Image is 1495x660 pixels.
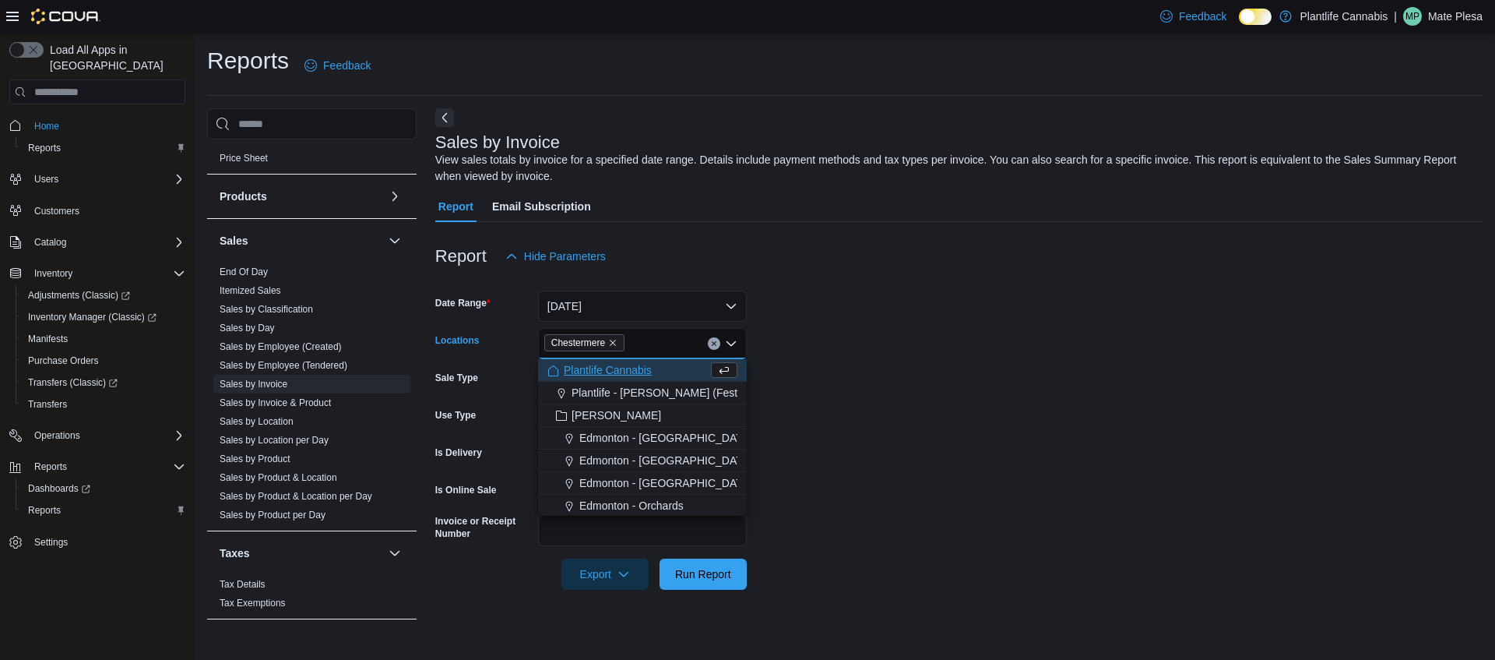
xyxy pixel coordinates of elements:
[579,453,752,468] span: Edmonton - [GEOGRAPHIC_DATA]
[28,311,157,323] span: Inventory Manager (Classic)
[16,394,192,415] button: Transfers
[385,187,404,206] button: Products
[220,578,266,591] span: Tax Details
[207,45,289,76] h1: Reports
[3,531,192,553] button: Settings
[220,434,329,446] span: Sales by Location per Day
[220,323,275,334] a: Sales by Day
[28,289,130,302] span: Adjustments (Classic)
[1394,7,1397,26] p: |
[16,284,192,306] a: Adjustments (Classic)
[22,308,163,326] a: Inventory Manager (Classic)
[220,397,331,408] a: Sales by Invoice & Product
[28,333,68,345] span: Manifests
[28,202,86,221] a: Customers
[28,264,79,283] button: Inventory
[220,266,268,277] a: End Of Day
[34,173,58,185] span: Users
[725,337,737,350] button: Close list of options
[16,306,192,328] a: Inventory Manager (Classic)
[22,479,97,498] a: Dashboards
[22,351,185,370] span: Purchase Orders
[220,284,281,297] span: Itemized Sales
[435,152,1475,185] div: View sales totals by invoice for a specified date range. Details include payment methods and tax ...
[1300,7,1388,26] p: Plantlife Cannabis
[220,509,325,521] span: Sales by Product per Day
[544,334,624,351] span: Chestermere
[220,285,281,296] a: Itemized Sales
[435,108,454,127] button: Next
[220,491,372,502] a: Sales by Product & Location per Day
[561,559,649,590] button: Export
[28,398,67,411] span: Transfers
[3,114,192,136] button: Home
[220,341,342,352] a: Sales by Employee (Created)
[34,536,68,549] span: Settings
[220,266,268,278] span: End Of Day
[34,267,72,280] span: Inventory
[220,415,294,428] span: Sales by Location
[220,453,290,465] span: Sales by Product
[22,330,185,348] span: Manifests
[435,297,491,309] label: Date Range
[28,233,185,252] span: Catalog
[499,241,612,272] button: Hide Parameters
[44,42,185,73] span: Load All Apps in [GEOGRAPHIC_DATA]
[22,373,185,392] span: Transfers (Classic)
[3,263,192,284] button: Inventory
[22,139,67,157] a: Reports
[3,425,192,446] button: Operations
[564,362,652,378] span: Plantlife Cannabis
[220,545,250,561] h3: Taxes
[220,490,372,503] span: Sales by Product & Location per Day
[28,504,61,517] span: Reports
[579,475,752,491] span: Edmonton - [GEOGRAPHIC_DATA]
[28,201,185,221] span: Customers
[34,120,59,132] span: Home
[435,372,478,384] label: Sale Type
[298,50,377,81] a: Feedback
[220,303,313,316] span: Sales by Classification
[207,263,417,531] div: Sales
[16,350,192,372] button: Purchase Orders
[435,409,476,422] label: Use Type
[220,233,382,249] button: Sales
[435,446,482,459] label: Is Delivery
[660,559,747,590] button: Run Report
[220,322,275,334] span: Sales by Day
[34,205,79,217] span: Customers
[220,435,329,446] a: Sales by Location per Day
[492,191,591,222] span: Email Subscription
[323,58,371,73] span: Feedback
[220,510,325,521] a: Sales by Product per Day
[207,149,417,174] div: Pricing
[608,338,617,348] button: Remove Chestermere from selection in this group
[28,426,86,445] button: Operations
[16,372,192,394] a: Transfers (Classic)
[28,117,65,136] a: Home
[34,236,66,249] span: Catalog
[28,533,74,552] a: Settings
[28,457,73,476] button: Reports
[220,152,268,164] span: Price Sheet
[1239,25,1240,26] span: Dark Mode
[220,341,342,353] span: Sales by Employee (Created)
[28,355,99,367] span: Purchase Orders
[22,479,185,498] span: Dashboards
[220,189,382,204] button: Products
[538,472,747,495] button: Edmonton - [GEOGRAPHIC_DATA]
[435,484,497,496] label: Is Online Sale
[3,168,192,190] button: Users
[28,142,61,154] span: Reports
[28,233,72,252] button: Catalog
[16,328,192,350] button: Manifests
[220,360,347,371] a: Sales by Employee (Tendered)
[438,191,473,222] span: Report
[220,379,287,390] a: Sales by Invoice
[28,264,185,283] span: Inventory
[524,249,606,264] span: Hide Parameters
[28,115,185,135] span: Home
[1179,9,1226,24] span: Feedback
[220,597,286,609] span: Tax Exemptions
[1239,9,1272,25] input: Dark Mode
